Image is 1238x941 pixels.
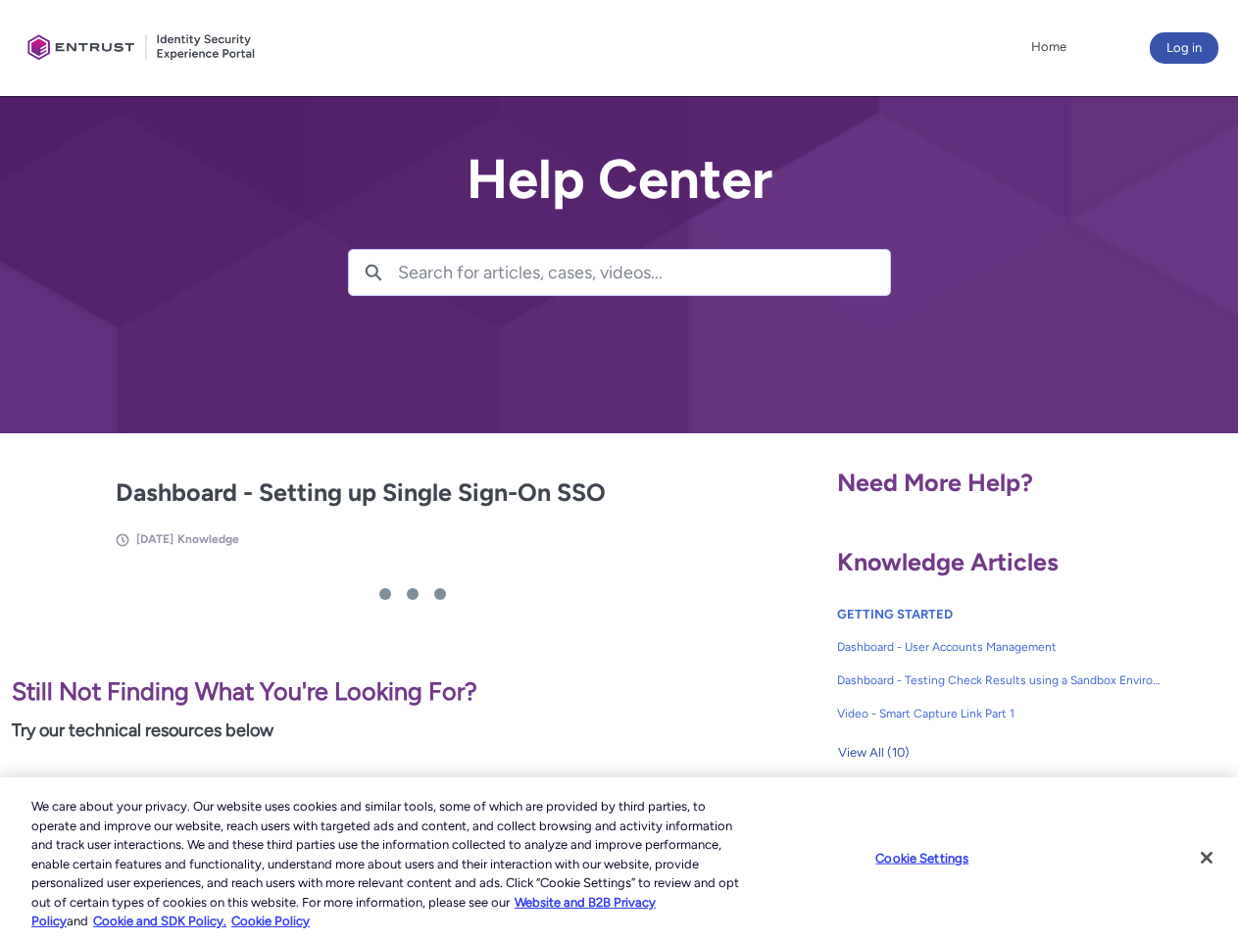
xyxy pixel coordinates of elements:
[837,697,1163,730] a: Video - Smart Capture Link Part 1
[31,797,743,931] div: We care about your privacy. Our website uses cookies and similar tools, some of which are provide...
[837,468,1033,497] span: Need More Help?
[398,250,890,295] input: Search for articles, cases, videos...
[349,250,398,295] button: Search
[12,718,814,744] p: Try our technical resources below
[837,737,911,768] button: View All (10)
[837,638,1163,656] span: Dashboard - User Accounts Management
[837,664,1163,697] a: Dashboard - Testing Check Results using a Sandbox Environment
[116,474,710,512] h2: Dashboard - Setting up Single Sign-On SSO
[1150,32,1218,64] button: Log in
[838,738,910,768] span: View All (10)
[348,149,891,210] h2: Help Center
[837,607,953,621] a: GETTING STARTED
[177,530,239,548] li: Knowledge
[837,630,1163,664] a: Dashboard - User Accounts Management
[837,705,1163,722] span: Video - Smart Capture Link Part 1
[861,838,983,877] button: Cookie Settings
[1185,836,1228,879] button: Close
[1026,32,1071,62] a: Home
[12,673,814,711] p: Still Not Finding What You're Looking For?
[136,532,173,546] span: [DATE]
[837,671,1163,689] span: Dashboard - Testing Check Results using a Sandbox Environment
[231,914,310,928] a: Cookie Policy
[837,547,1059,576] span: Knowledge Articles
[93,914,226,928] a: Cookie and SDK Policy.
